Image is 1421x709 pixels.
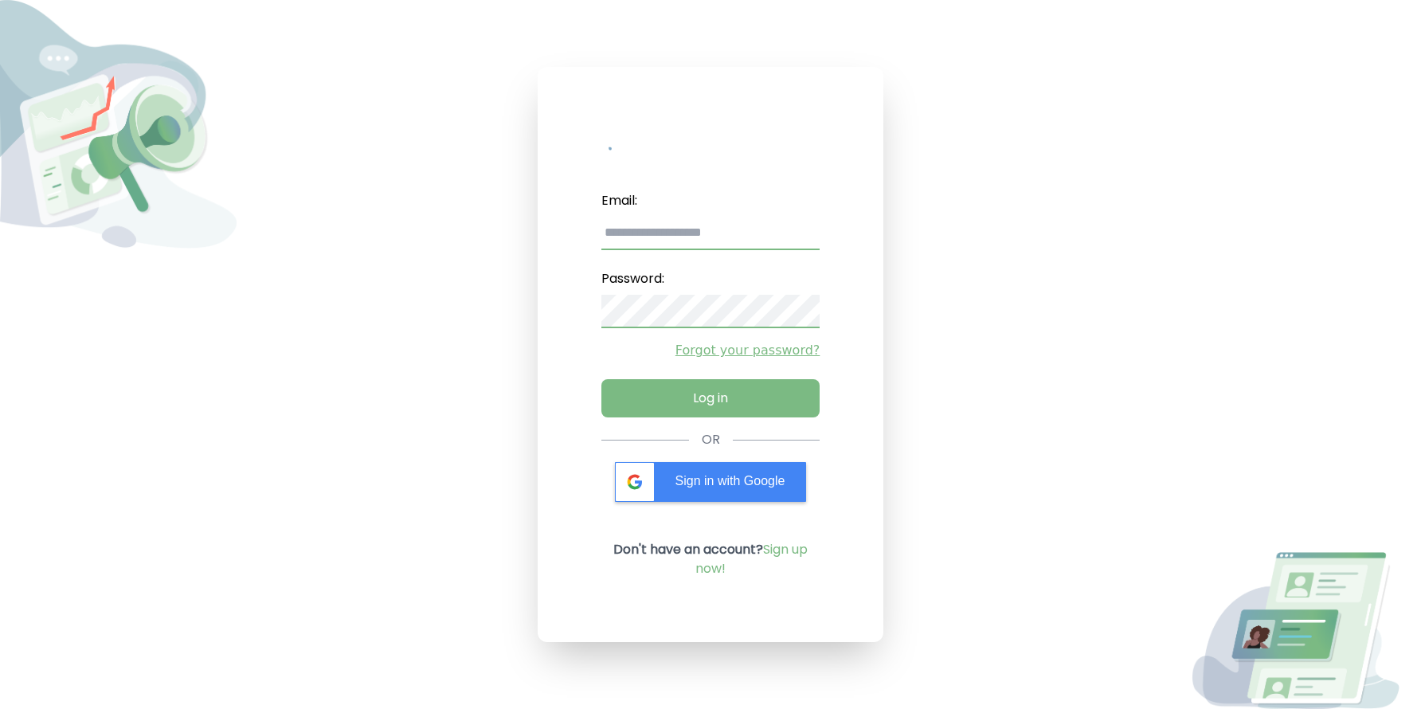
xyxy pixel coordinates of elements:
div: Sign in with Google [615,462,806,502]
a: Forgot your password? [601,341,820,360]
img: My Influency [609,131,812,159]
p: Don't have an account? [601,540,820,578]
span: Sign in with Google [675,474,785,488]
label: Email: [601,185,820,217]
img: Login Image2 [1184,552,1421,709]
label: Password: [601,263,820,295]
div: OR [702,430,720,449]
a: Sign up now! [695,540,808,578]
button: Log in [601,379,820,417]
